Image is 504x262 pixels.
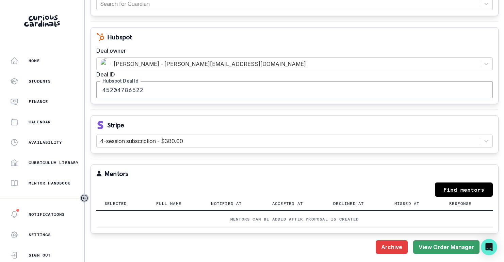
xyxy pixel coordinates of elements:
[29,140,62,145] p: Availability
[272,201,303,206] p: Accepted at
[24,15,60,27] img: Curious Cardinals Logo
[333,201,364,206] p: Declined at
[29,99,48,104] p: Finance
[96,47,489,55] label: Deal owner
[29,160,79,165] p: Curriculum Library
[376,240,408,254] button: Archive
[29,58,40,64] p: Home
[29,180,70,186] p: Mentor Handbook
[100,58,476,69] div: [PERSON_NAME] - [PERSON_NAME][EMAIL_ADDRESS][DOMAIN_NAME]
[107,122,124,128] p: Stripe
[29,232,51,238] p: Settings
[29,119,51,125] p: Calendar
[211,201,242,206] p: Notified at
[481,239,497,255] div: Open Intercom Messenger
[449,201,472,206] p: Response
[29,252,51,258] p: Sign Out
[29,212,65,217] p: Notifications
[104,216,485,222] p: Mentors can be added after proposal is created
[80,194,89,203] button: Toggle sidebar
[96,70,489,78] label: Deal ID
[104,170,128,177] p: Mentors
[435,182,493,197] a: Find mentors
[29,78,51,84] p: Students
[413,240,479,254] button: View Order Manager
[394,201,420,206] p: Missed at
[107,34,132,40] p: Hubspot
[156,201,181,206] p: Full name
[104,201,127,206] p: Selected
